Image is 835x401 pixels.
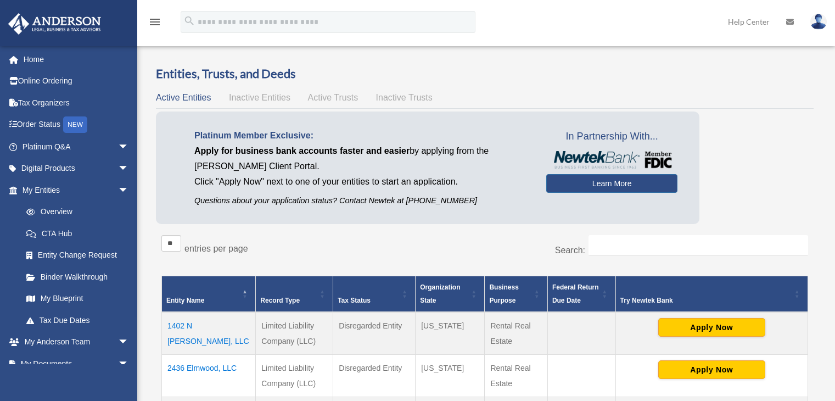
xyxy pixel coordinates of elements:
span: Tax Status [338,297,371,304]
span: Inactive Trusts [376,93,433,102]
div: Try Newtek Bank [620,294,791,307]
a: My Blueprint [15,288,140,310]
span: Active Entities [156,93,211,102]
label: entries per page [184,244,248,253]
td: Limited Liability Company (LLC) [256,354,333,397]
th: Try Newtek Bank : Activate to sort [615,276,808,312]
th: Entity Name: Activate to invert sorting [162,276,256,312]
a: Tax Due Dates [15,309,140,331]
p: by applying from the [PERSON_NAME] Client Portal. [194,143,530,174]
img: Anderson Advisors Platinum Portal [5,13,104,35]
td: Rental Real Estate [485,354,547,397]
td: 2436 Elmwood, LLC [162,354,256,397]
a: Platinum Q&Aarrow_drop_down [8,136,145,158]
h3: Entities, Trusts, and Deeds [156,65,814,82]
span: Inactive Entities [229,93,290,102]
span: arrow_drop_down [118,331,140,354]
span: Federal Return Due Date [552,283,599,304]
span: Apply for business bank accounts faster and easier [194,146,410,155]
label: Search: [555,246,585,255]
span: Record Type [260,297,300,304]
a: Online Ordering [8,70,145,92]
span: arrow_drop_down [118,179,140,202]
span: In Partnership With... [546,128,677,146]
td: Disregarded Entity [333,354,416,397]
i: search [183,15,195,27]
td: Rental Real Estate [485,312,547,355]
a: Entity Change Request [15,244,140,266]
span: Business Purpose [489,283,518,304]
a: Order StatusNEW [8,114,145,136]
th: Organization State: Activate to sort [416,276,485,312]
i: menu [148,15,161,29]
span: arrow_drop_down [118,353,140,375]
a: Digital Productsarrow_drop_down [8,158,145,180]
a: My Anderson Teamarrow_drop_down [8,331,145,353]
a: Home [8,48,145,70]
td: Limited Liability Company (LLC) [256,312,333,355]
div: NEW [63,116,87,133]
th: Tax Status: Activate to sort [333,276,416,312]
a: Binder Walkthrough [15,266,140,288]
span: arrow_drop_down [118,136,140,158]
td: Disregarded Entity [333,312,416,355]
p: Click "Apply Now" next to one of your entities to start an application. [194,174,530,190]
a: menu [148,19,161,29]
td: [US_STATE] [416,312,485,355]
th: Record Type: Activate to sort [256,276,333,312]
a: Learn More [546,174,677,193]
img: User Pic [810,14,827,30]
a: My Documentsarrow_drop_down [8,353,145,375]
a: My Entitiesarrow_drop_down [8,179,140,201]
a: Tax Organizers [8,92,145,114]
span: Organization State [420,283,460,304]
p: Questions about your application status? Contact Newtek at [PHONE_NUMBER] [194,194,530,208]
a: Overview [15,201,135,223]
a: CTA Hub [15,222,140,244]
td: [US_STATE] [416,354,485,397]
span: arrow_drop_down [118,158,140,180]
p: Platinum Member Exclusive: [194,128,530,143]
span: Active Trusts [308,93,358,102]
img: NewtekBankLogoSM.png [552,151,672,169]
td: 1402 N [PERSON_NAME], LLC [162,312,256,355]
button: Apply Now [658,360,765,379]
button: Apply Now [658,318,765,337]
span: Entity Name [166,297,204,304]
th: Federal Return Due Date: Activate to sort [547,276,615,312]
th: Business Purpose: Activate to sort [485,276,547,312]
